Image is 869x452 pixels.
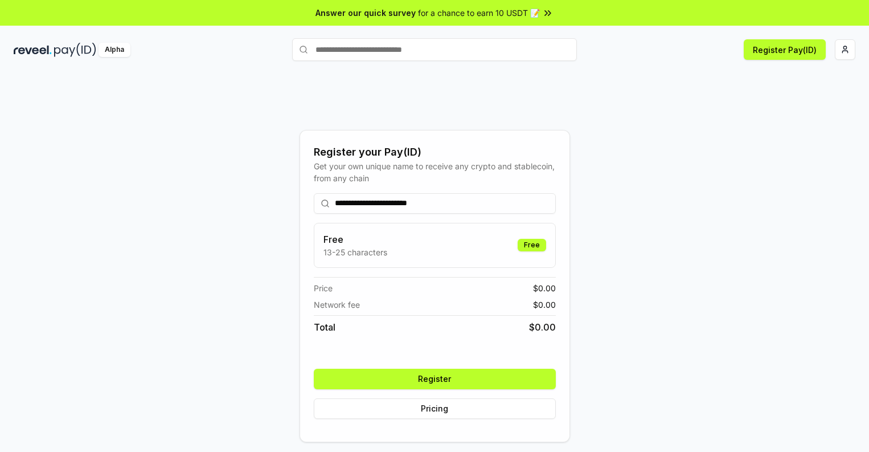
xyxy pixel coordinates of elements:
[314,282,333,294] span: Price
[54,43,96,57] img: pay_id
[533,282,556,294] span: $ 0.00
[99,43,130,57] div: Alpha
[314,369,556,389] button: Register
[323,233,387,246] h3: Free
[314,299,360,311] span: Network fee
[518,239,546,251] div: Free
[744,39,826,60] button: Register Pay(ID)
[315,7,416,19] span: Answer our quick survey
[323,246,387,258] p: 13-25 characters
[418,7,540,19] span: for a chance to earn 10 USDT 📝
[314,144,556,160] div: Register your Pay(ID)
[529,320,556,334] span: $ 0.00
[314,160,556,184] div: Get your own unique name to receive any crypto and stablecoin, from any chain
[314,320,335,334] span: Total
[14,43,52,57] img: reveel_dark
[533,299,556,311] span: $ 0.00
[314,398,556,419] button: Pricing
